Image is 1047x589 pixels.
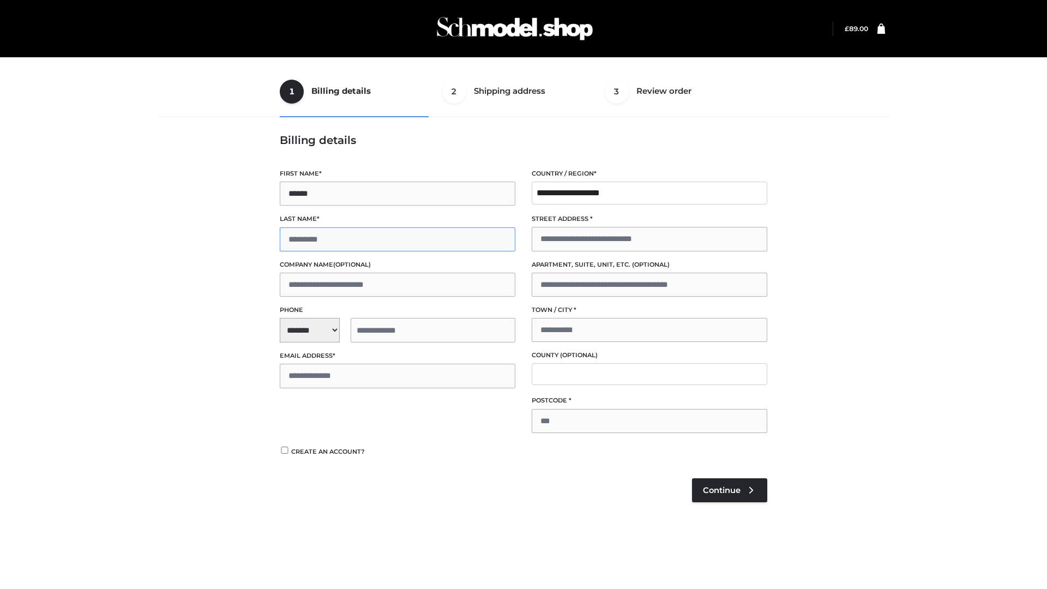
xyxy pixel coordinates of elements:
label: Street address [532,214,767,224]
input: Create an account? [280,447,290,454]
label: Company name [280,260,515,270]
label: Country / Region [532,169,767,179]
label: First name [280,169,515,179]
span: (optional) [560,351,598,359]
span: Create an account? [291,448,365,455]
span: Continue [703,485,741,495]
label: County [532,350,767,360]
h3: Billing details [280,134,767,147]
label: Apartment, suite, unit, etc. [532,260,767,270]
bdi: 89.00 [845,25,868,33]
label: Last name [280,214,515,224]
label: Postcode [532,395,767,406]
span: (optional) [632,261,670,268]
span: £ [845,25,849,33]
label: Email address [280,351,515,361]
a: £89.00 [845,25,868,33]
label: Town / City [532,305,767,315]
img: Schmodel Admin 964 [433,7,597,50]
a: Continue [692,478,767,502]
span: (optional) [333,261,371,268]
label: Phone [280,305,515,315]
